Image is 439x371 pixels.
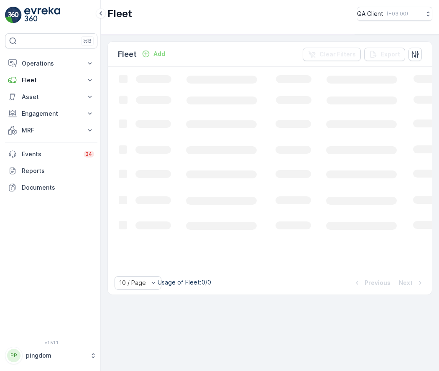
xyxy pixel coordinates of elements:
[5,340,97,345] span: v 1.51.1
[5,89,97,105] button: Asset
[365,279,391,287] p: Previous
[22,76,81,84] p: Fleet
[5,55,97,72] button: Operations
[107,7,132,20] p: Fleet
[118,48,137,60] p: Fleet
[357,10,383,18] p: QA Client
[5,146,97,163] a: Events34
[319,50,356,58] p: Clear Filters
[22,109,81,118] p: Engagement
[22,126,81,135] p: MRF
[22,167,94,175] p: Reports
[399,279,413,287] p: Next
[83,38,92,44] p: ⌘B
[5,179,97,196] a: Documents
[22,183,94,192] p: Documents
[138,49,168,59] button: Add
[5,105,97,122] button: Engagement
[303,48,361,61] button: Clear Filters
[5,122,97,139] button: MRF
[381,50,400,58] p: Export
[398,278,425,288] button: Next
[5,347,97,364] button: PPpingdom
[22,93,81,101] p: Asset
[352,278,391,288] button: Previous
[85,151,92,158] p: 34
[5,7,22,23] img: logo
[5,72,97,89] button: Fleet
[22,59,81,68] p: Operations
[24,7,60,23] img: logo_light-DOdMpM7g.png
[153,50,165,58] p: Add
[22,150,79,158] p: Events
[26,351,86,360] p: pingdom
[5,163,97,179] a: Reports
[364,48,405,61] button: Export
[7,349,20,362] div: PP
[387,10,408,17] p: ( +03:00 )
[357,7,432,21] button: QA Client(+03:00)
[158,278,211,287] p: Usage of Fleet : 0/0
